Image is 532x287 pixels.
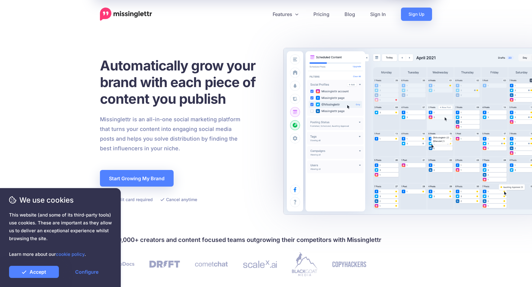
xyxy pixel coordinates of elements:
[56,251,85,257] a: cookie policy
[100,115,241,153] p: Missinglettr is an all-in-one social marketing platform that turns your content into engaging soc...
[265,8,306,21] a: Features
[100,170,174,187] a: Start Growing My Brand
[100,8,152,21] a: Home
[100,235,432,245] h4: Join 30,000+ creators and content focused teams outgrowing their competitors with Missinglettr
[9,211,112,258] span: This website (and some of its third-party tools) use cookies. These are important as they allow u...
[9,266,59,278] a: Accept
[100,57,271,107] h1: Automatically grow your brand with each piece of content you publish
[9,195,112,205] span: We use cookies
[306,8,337,21] a: Pricing
[401,8,432,21] a: Sign Up
[100,196,153,203] li: No credit card required
[363,8,393,21] a: Sign In
[160,196,197,203] li: Cancel anytime
[62,266,112,278] a: Configure
[337,8,363,21] a: Blog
